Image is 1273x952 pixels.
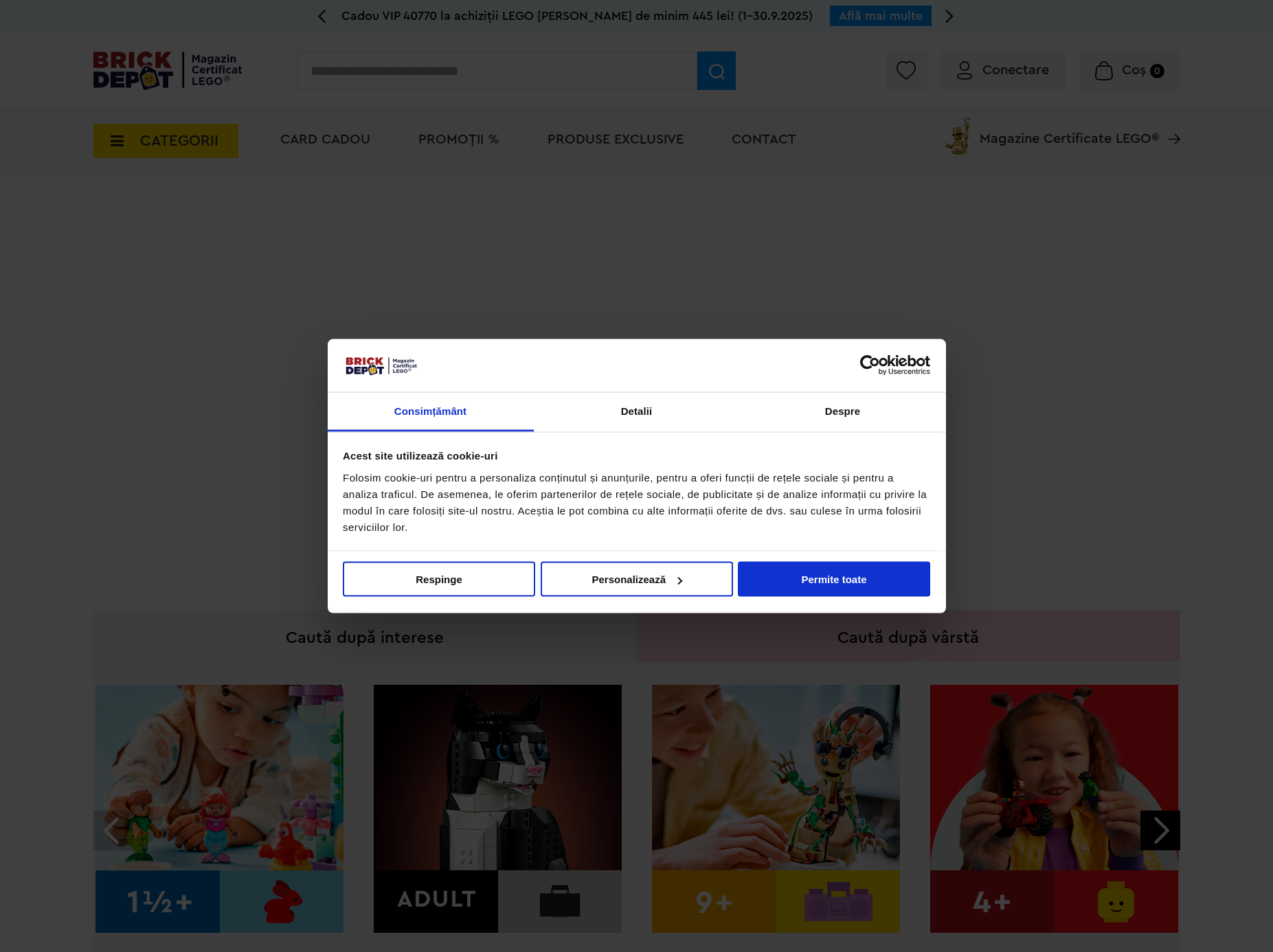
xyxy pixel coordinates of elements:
a: Detalii [534,392,740,431]
button: Respinge [343,562,535,597]
button: Personalizează [541,562,733,597]
button: Permite toate [738,562,930,597]
a: Despre [740,392,946,431]
a: Consimțământ [328,392,534,431]
div: Acest site utilizează cookie-uri [343,448,930,464]
img: siglă [343,354,418,376]
a: Usercentrics Cookiebot - opens in a new window [810,355,930,376]
div: Folosim cookie-uri pentru a personaliza conținutul și anunțurile, pentru a oferi funcții de rețel... [343,469,930,535]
